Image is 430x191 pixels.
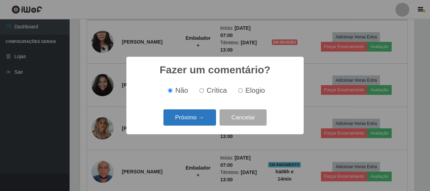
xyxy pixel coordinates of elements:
[175,87,188,94] span: Não
[238,88,243,93] input: Elogio
[245,87,265,94] span: Elogio
[163,109,216,126] button: Próximo →
[168,88,172,93] input: Não
[220,109,267,126] button: Cancelar
[207,87,227,94] span: Crítica
[160,64,270,76] h2: Fazer um comentário?
[199,88,204,93] input: Crítica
